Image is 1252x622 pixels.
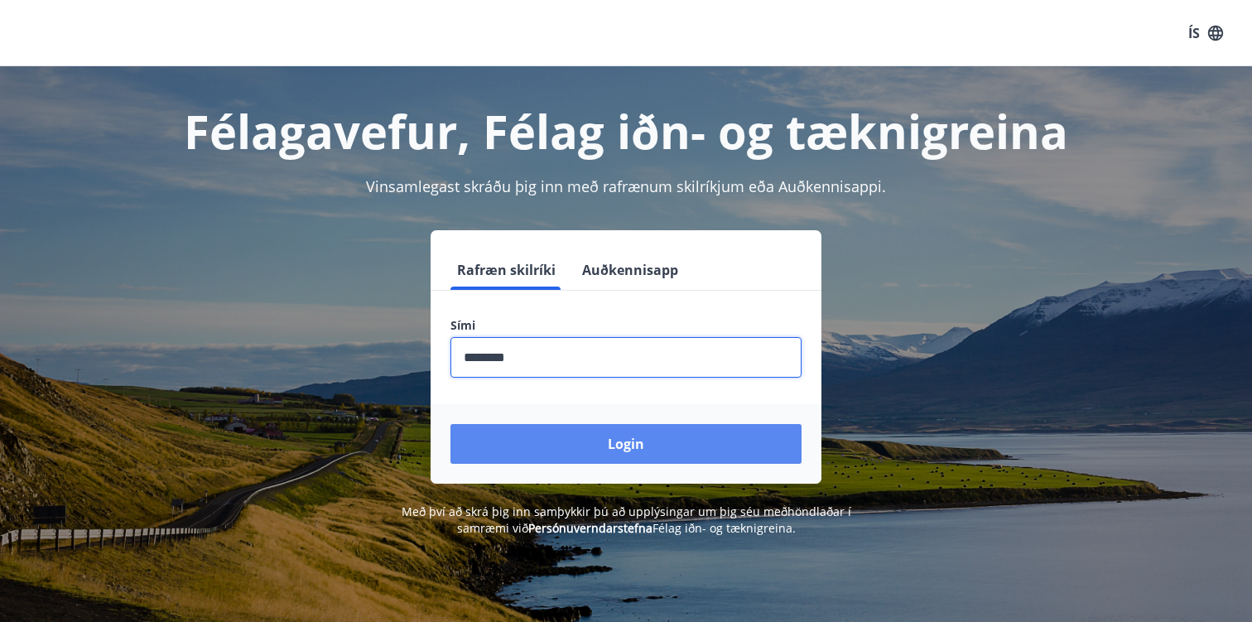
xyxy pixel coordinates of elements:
button: ÍS [1179,18,1232,48]
span: Vinsamlegast skráðu þig inn með rafrænum skilríkjum eða Auðkennisappi. [366,176,886,196]
button: Auðkennisapp [575,250,685,290]
h1: Félagavefur, Félag iðn- og tæknigreina [50,99,1202,162]
span: Með því að skrá þig inn samþykkir þú að upplýsingar um þig séu meðhöndlaðar í samræmi við Félag i... [402,504,851,536]
a: Persónuverndarstefna [528,520,652,536]
label: Sími [450,317,802,334]
button: Login [450,424,802,464]
button: Rafræn skilríki [450,250,562,290]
